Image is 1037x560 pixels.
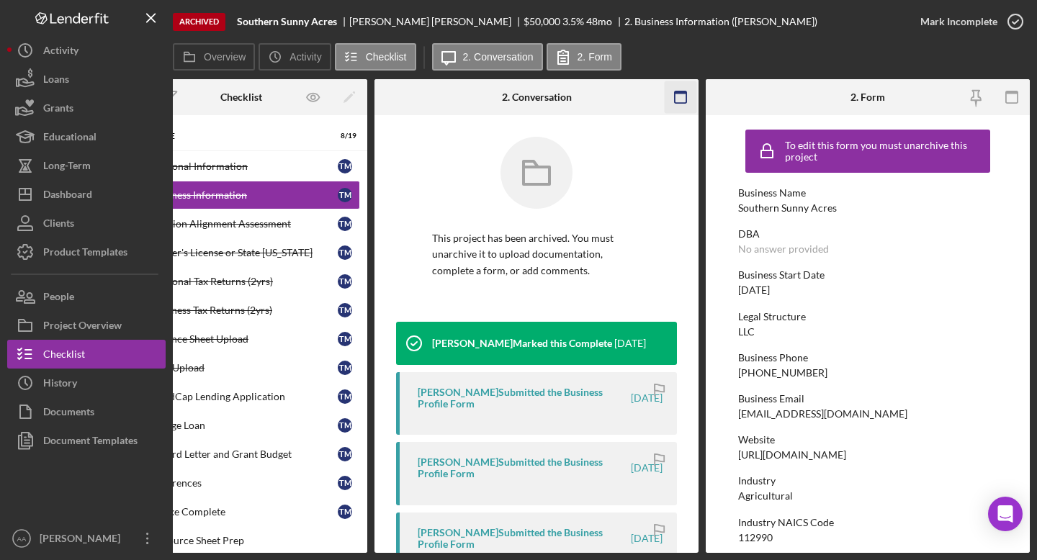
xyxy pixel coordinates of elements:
[418,456,629,479] div: [PERSON_NAME] Submitted the Business Profile Form
[738,269,997,281] div: Business Start Date
[289,51,321,63] label: Activity
[738,367,827,379] div: [PHONE_NUMBER]
[631,533,663,544] time: 2025-07-09 23:22
[7,340,166,369] a: Checklist
[152,506,338,518] div: Intake Complete
[7,426,166,455] button: Document Templates
[631,462,663,474] time: 2025-07-09 23:25
[785,140,987,163] div: To edit this form you must unarchive this project
[7,369,166,397] button: History
[152,362,338,374] div: P&L Upload
[7,238,166,266] button: Product Templates
[36,524,130,556] div: [PERSON_NAME]
[738,228,997,240] div: DBA
[122,181,360,209] a: Business InformationTM
[738,449,846,461] div: [URL][DOMAIN_NAME]
[122,267,360,296] a: Personal Tax Returns (2yrs)TM
[338,505,352,519] div: T M
[122,238,360,267] a: Driver's License or State [US_STATE]TM
[624,16,817,27] div: 2. Business Information ([PERSON_NAME])
[432,338,612,349] div: [PERSON_NAME] Marked this Complete
[122,440,360,469] a: Award Letter and Grant BudgetTM
[173,43,255,71] button: Overview
[349,16,524,27] div: [PERSON_NAME] [PERSON_NAME]
[338,159,352,173] div: T M
[7,282,166,311] button: People
[152,535,359,546] div: Resource Sheet Prep
[152,218,338,230] div: Mission Alignment Assessment
[738,243,829,255] div: No answer provided
[7,397,166,426] button: Documents
[524,15,560,27] span: $50,000
[338,188,352,202] div: T M
[259,43,331,71] button: Activity
[338,447,352,461] div: T M
[7,122,166,151] a: Educational
[152,247,338,258] div: Driver's License or State [US_STATE]
[122,411,360,440] a: Bridge LoanTM
[988,497,1023,531] div: Open Intercom Messenger
[586,16,612,27] div: 48 mo
[418,387,629,410] div: [PERSON_NAME] Submitted the Business Profile Form
[738,532,773,543] div: 112990
[547,43,621,71] button: 2. Form
[17,535,27,543] text: AA
[144,132,320,140] div: Intake
[122,209,360,238] a: Mission Alignment AssessmentTM
[122,353,360,382] a: P&L UploadTM
[738,434,997,446] div: Website
[7,180,166,209] button: Dashboard
[366,51,407,63] label: Checklist
[43,238,127,270] div: Product Templates
[173,13,225,31] div: Archived
[122,526,360,555] a: Resource Sheet Prep
[738,408,907,420] div: [EMAIL_ADDRESS][DOMAIN_NAME]
[335,43,416,71] button: Checklist
[578,51,612,63] label: 2. Form
[204,51,246,63] label: Overview
[7,65,166,94] a: Loans
[7,311,166,340] a: Project Overview
[738,517,997,528] div: Industry NAICS Code
[43,180,92,212] div: Dashboard
[7,524,166,553] button: AA[PERSON_NAME]
[43,282,74,315] div: People
[43,65,69,97] div: Loans
[463,51,534,63] label: 2. Conversation
[43,397,94,430] div: Documents
[432,230,641,279] p: This project has been archived. You must unarchive it to upload documentation, complete a form, o...
[122,469,360,497] a: ReferencesTM
[152,391,338,402] div: FoodCap Lending Application
[122,497,360,526] a: Intake CompleteTM
[738,352,997,363] div: Business Phone
[338,245,352,260] div: T M
[7,36,166,65] button: Activity
[338,389,352,404] div: T M
[43,94,73,126] div: Grants
[906,7,1030,36] button: Mark Incomplete
[738,393,997,405] div: Business Email
[152,333,338,345] div: Balance Sheet Upload
[7,151,166,180] button: Long-Term
[418,527,629,550] div: [PERSON_NAME] Submitted the Business Profile Form
[43,209,74,241] div: Clients
[850,91,885,103] div: 2. Form
[7,209,166,238] button: Clients
[152,161,338,172] div: Personal Information
[7,94,166,122] button: Grants
[631,392,663,404] time: 2025-07-09 23:25
[338,361,352,375] div: T M
[738,326,755,338] div: LLC
[331,132,356,140] div: 8 / 19
[152,276,338,287] div: Personal Tax Returns (2yrs)
[152,304,338,316] div: Business Tax Returns (2yrs)
[738,284,770,296] div: [DATE]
